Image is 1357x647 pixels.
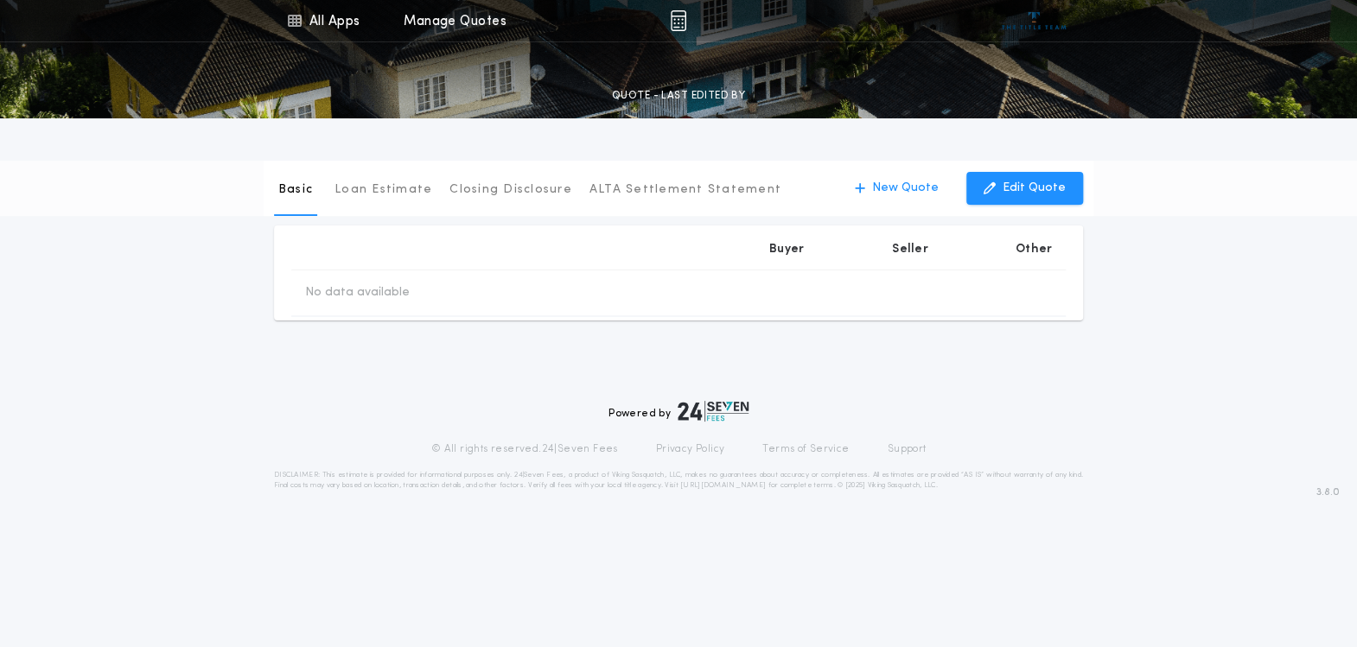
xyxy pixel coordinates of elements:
span: 3.8.0 [1316,485,1340,500]
a: [URL][DOMAIN_NAME] [680,482,766,489]
p: Closing Disclosure [449,181,572,199]
p: Buyer [769,241,804,258]
p: Seller [892,241,928,258]
p: Edit Quote [1003,180,1066,197]
p: © All rights reserved. 24|Seven Fees [431,442,618,456]
a: Support [887,442,926,456]
img: logo [678,401,749,422]
div: Powered by [608,401,749,422]
a: Privacy Policy [656,442,725,456]
p: New Quote [872,180,939,197]
p: Basic [278,181,313,199]
p: QUOTE - LAST EDITED BY [612,87,745,105]
button: New Quote [838,172,956,205]
a: Terms of Service [762,442,849,456]
p: ALTA Settlement Statement [589,181,781,199]
p: Loan Estimate [334,181,432,199]
img: vs-icon [1002,12,1067,29]
p: Other [1016,241,1052,258]
button: Edit Quote [966,172,1083,205]
img: img [670,10,686,31]
td: No data available [291,270,424,315]
p: DISCLAIMER: This estimate is provided for informational purposes only. 24|Seven Fees, a product o... [274,470,1083,491]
